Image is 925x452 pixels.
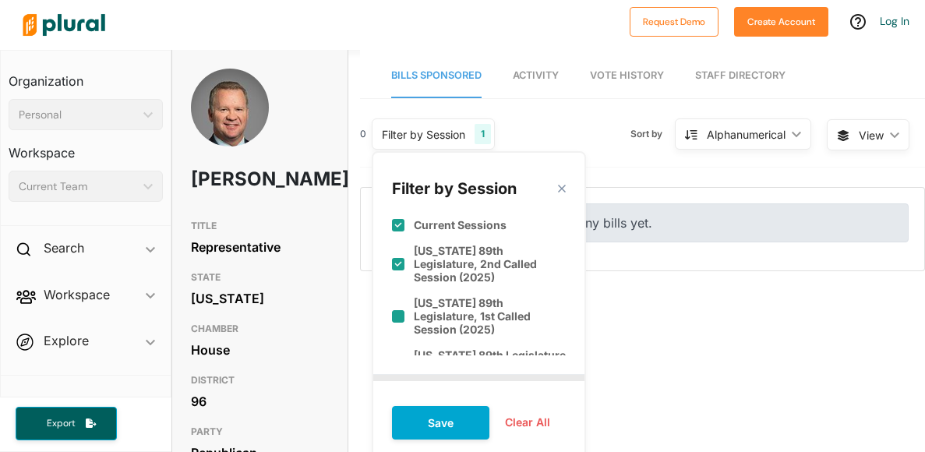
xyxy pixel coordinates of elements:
div: 0 [360,127,366,141]
label: Current Sessions [414,218,507,231]
h3: STATE [191,268,329,287]
button: Clear All [489,411,566,434]
button: Create Account [734,7,828,37]
button: Export [16,407,117,440]
div: [US_STATE] [191,287,329,310]
a: Activity [513,54,559,98]
h3: Organization [9,58,163,93]
h1: [PERSON_NAME] [191,156,274,203]
a: Log In [880,14,909,28]
span: Export [36,417,86,430]
a: Staff Directory [695,54,786,98]
div: House [191,338,329,362]
span: Activity [513,69,559,81]
a: Bills Sponsored [391,54,482,98]
h3: Workspace [9,130,163,164]
div: 1 [475,124,491,144]
a: Request Demo [630,12,718,29]
h3: TITLE [191,217,329,235]
span: Vote History [590,69,664,81]
h3: DISTRICT [191,371,329,390]
div: This person has not sponsored any bills yet. [376,203,909,242]
div: 96 [191,390,329,413]
span: View [859,127,884,143]
a: Create Account [734,12,828,29]
div: Filter by Session [382,126,465,143]
button: Save [392,406,489,440]
span: Sort by [630,127,675,141]
a: Vote History [590,54,664,98]
div: Filter by Session [392,178,517,200]
div: Current Team [19,178,137,195]
h2: Search [44,239,84,256]
div: Personal [19,107,137,123]
label: [US_STATE] 89th Legislature, 1st Called Session (2025) [414,296,566,336]
label: [US_STATE] 89th Legislature, 2nd Called Session (2025) [414,244,566,284]
span: Bills Sponsored [391,69,482,81]
h3: PARTY [191,422,329,441]
h3: CHAMBER [191,320,329,338]
div: Representative [191,235,329,259]
label: [US_STATE] 89th Legislature (2025) [414,348,566,375]
img: Headshot of David Cook [191,69,269,178]
button: Request Demo [630,7,718,37]
div: Alphanumerical [707,126,786,143]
